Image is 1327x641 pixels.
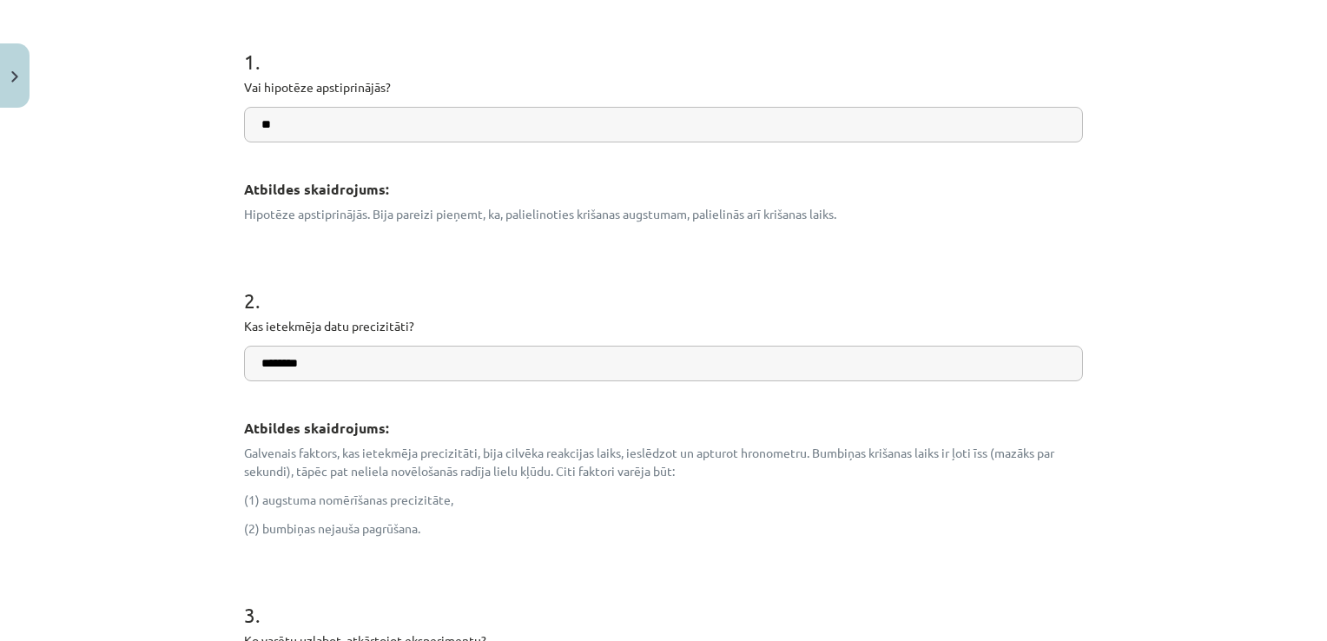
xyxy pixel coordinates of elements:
p: Kas ietekmēja datu precizitāti? [244,317,1083,335]
h1: 2 . [244,258,1083,312]
h3: Atbildes skaidrojums: [244,169,1083,200]
p: Galvenais faktors, kas ietekmēja precizitāti, bija cilvēka reakcijas laiks, ieslēdzot un apturot ... [244,444,1083,480]
img: icon-close-lesson-0947bae3869378f0d4975bcd49f059093ad1ed9edebbc8119c70593378902aed.svg [11,71,18,83]
p: Hipotēze apstiprinājās. Bija pareizi pieņemt, ka, palielinoties krišanas augstumam, palielinās ar... [244,205,1083,223]
h1: 3 . [244,572,1083,626]
h1: 1 . [244,19,1083,73]
p: Vai hipotēze apstiprinājās? [244,78,1083,96]
p: (2) bumbiņas nejauša pagrūšana. [244,519,1083,538]
h3: Atbildes skaidrojums: [244,407,1083,439]
p: (1) augstuma nomērīšanas precizitāte, [244,491,1083,509]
